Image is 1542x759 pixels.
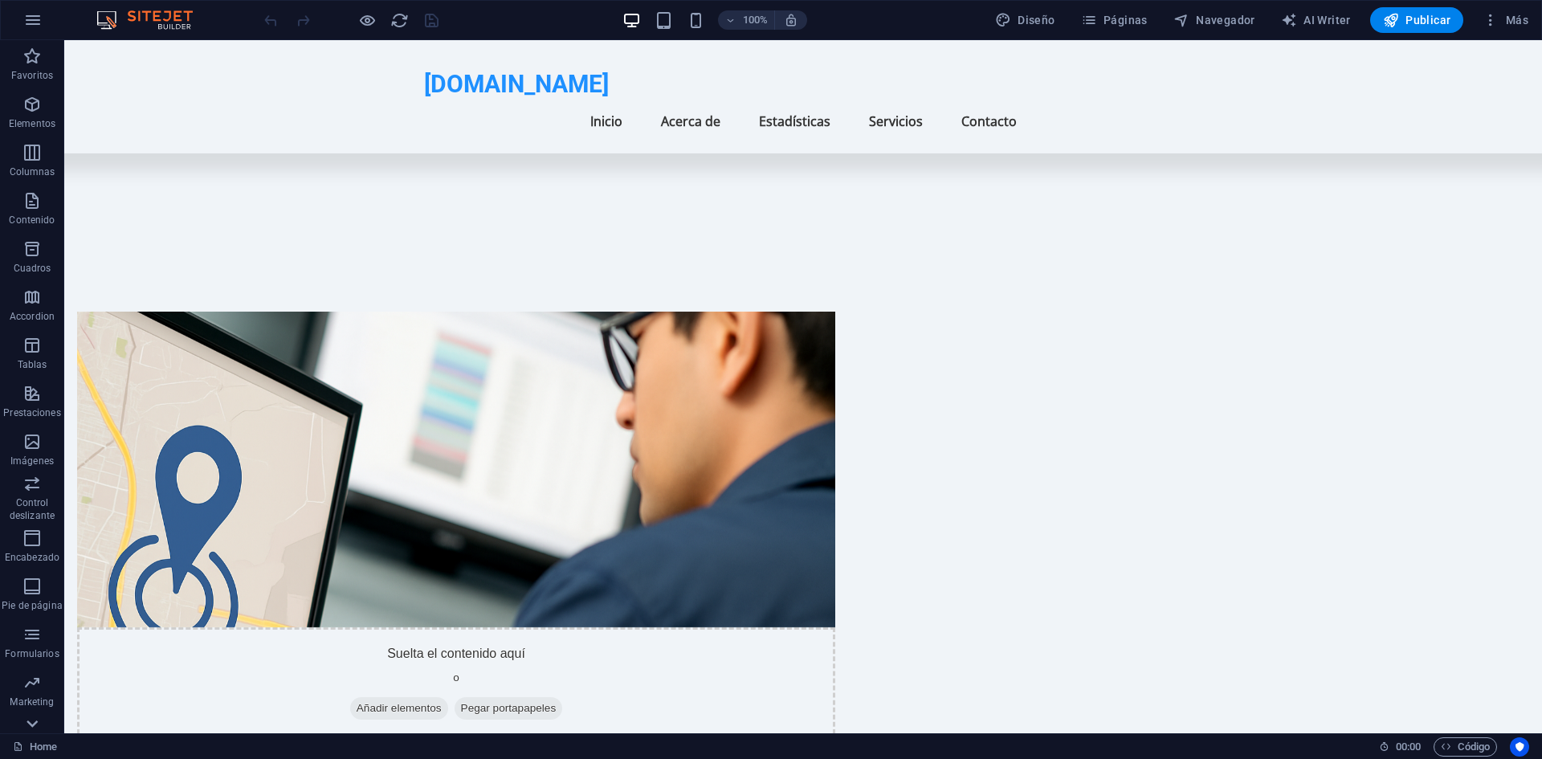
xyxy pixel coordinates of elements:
button: reload [390,10,409,30]
p: Prestaciones [3,406,60,419]
span: Más [1483,12,1528,28]
p: Columnas [10,165,55,178]
span: Diseño [995,12,1055,28]
p: Contenido [9,214,55,226]
p: Imágenes [10,455,54,467]
span: Código [1441,737,1490,757]
span: Pegar portapapeles [390,657,499,679]
span: 00 00 [1396,737,1421,757]
p: Favoritos [11,69,53,82]
button: 100% [718,10,775,30]
p: Marketing [10,696,54,708]
button: Páginas [1075,7,1154,33]
button: AI Writer [1275,7,1357,33]
div: Suelta el contenido aquí [13,587,771,701]
button: Haz clic para salir del modo de previsualización y seguir editando [357,10,377,30]
p: Formularios [5,647,59,660]
span: Navegador [1173,12,1255,28]
i: Al redimensionar, ajustar el nivel de zoom automáticamente para ajustarse al dispositivo elegido. [784,13,798,27]
i: Volver a cargar página [390,11,409,30]
p: Elementos [9,117,55,130]
button: Más [1476,7,1535,33]
p: Accordion [10,310,55,323]
button: Publicar [1370,7,1464,33]
p: Pie de página [2,599,62,612]
button: Navegador [1167,7,1262,33]
span: Páginas [1081,12,1148,28]
span: Añadir elementos [286,657,384,679]
p: Cuadros [14,262,51,275]
span: : [1407,741,1409,753]
img: Editor Logo [92,10,213,30]
button: Diseño [989,7,1062,33]
span: AI Writer [1281,12,1351,28]
span: Publicar [1383,12,1451,28]
h6: 100% [742,10,768,30]
div: Diseño (Ctrl+Alt+Y) [989,7,1062,33]
h6: Tiempo de la sesión [1379,737,1422,757]
a: Haz clic para cancelar la selección y doble clic para abrir páginas [13,737,57,757]
p: Tablas [18,358,47,371]
p: Encabezado [5,551,59,564]
button: Código [1434,737,1497,757]
button: Usercentrics [1510,737,1529,757]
